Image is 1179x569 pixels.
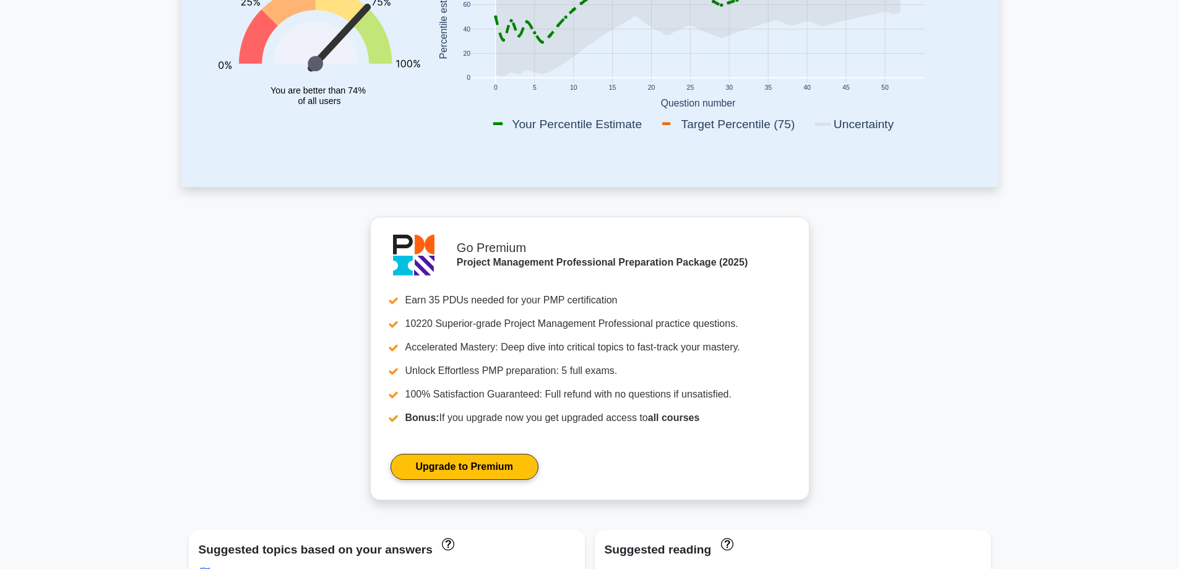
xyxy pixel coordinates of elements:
[532,85,536,92] text: 5
[842,85,850,92] text: 45
[647,85,655,92] text: 20
[467,75,470,82] text: 0
[439,537,454,550] a: These topics have been answered less than 50% correct. Topics disapear when you answer questions ...
[717,537,733,550] a: These concepts have been answered less than 50% correct. The guides disapear when you answer ques...
[463,26,470,33] text: 40
[725,85,733,92] text: 30
[605,540,981,560] div: Suggested reading
[660,98,735,108] text: Question number
[803,85,811,92] text: 40
[569,85,577,92] text: 10
[199,540,575,560] div: Suggested topics based on your answers
[463,51,470,58] text: 20
[298,96,340,106] tspan: of all users
[608,85,616,92] text: 15
[463,2,470,9] text: 60
[391,454,538,480] a: Upgrade to Premium
[270,85,366,95] tspan: You are better than 74%
[881,85,889,92] text: 50
[493,85,497,92] text: 0
[686,85,694,92] text: 25
[764,85,772,92] text: 35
